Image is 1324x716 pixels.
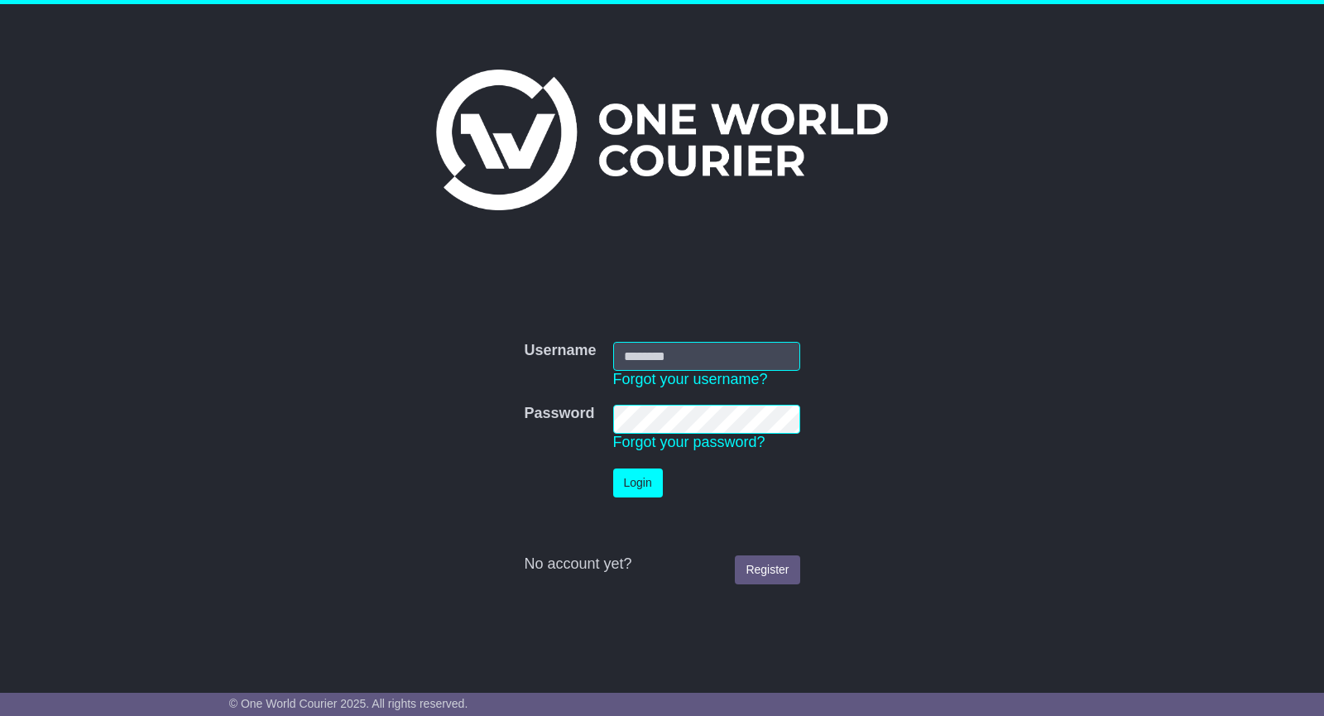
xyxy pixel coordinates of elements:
[229,697,468,710] span: © One World Courier 2025. All rights reserved.
[613,469,663,497] button: Login
[436,70,888,210] img: One World
[524,342,596,360] label: Username
[524,555,799,574] div: No account yet?
[613,371,768,387] a: Forgot your username?
[735,555,799,584] a: Register
[613,434,765,450] a: Forgot your password?
[524,405,594,423] label: Password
